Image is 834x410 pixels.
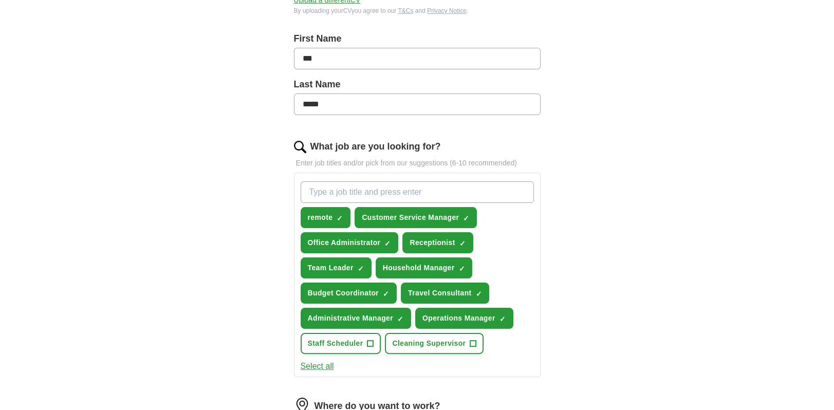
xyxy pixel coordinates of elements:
[308,212,333,223] span: remote
[410,237,455,248] span: Receptionist
[499,315,506,323] span: ✓
[301,360,334,372] button: Select all
[398,7,413,14] a: T&Cs
[383,263,455,273] span: Household Manager
[358,265,364,273] span: ✓
[301,283,397,304] button: Budget Coordinator✓
[301,181,534,203] input: Type a job title and press enter
[308,263,354,273] span: Team Leader
[459,239,466,248] span: ✓
[415,308,513,329] button: Operations Manager✓
[402,232,473,253] button: Receptionist✓
[301,232,399,253] button: Office Administrator✓
[392,338,466,349] span: Cleaning Supervisor
[355,207,477,228] button: Customer Service Manager✓
[427,7,467,14] a: Privacy Notice
[294,32,541,46] label: First Name
[376,257,473,278] button: Household Manager✓
[337,214,343,222] span: ✓
[294,141,306,153] img: search.png
[384,239,391,248] span: ✓
[408,288,471,299] span: Travel Consultant
[301,207,351,228] button: remote✓
[385,333,484,354] button: Cleaning Supervisor
[308,338,363,349] span: Staff Scheduler
[301,257,372,278] button: Team Leader✓
[301,308,411,329] button: Administrative Manager✓
[308,288,379,299] span: Budget Coordinator
[362,212,459,223] span: Customer Service Manager
[310,140,441,154] label: What job are you looking for?
[294,158,541,169] p: Enter job titles and/or pick from our suggestions (6-10 recommended)
[383,290,389,298] span: ✓
[308,237,381,248] span: Office Administrator
[301,333,381,354] button: Staff Scheduler
[294,6,541,15] div: By uploading your CV you agree to our and .
[397,315,403,323] span: ✓
[458,265,465,273] span: ✓
[294,78,541,91] label: Last Name
[475,290,481,298] span: ✓
[308,313,393,324] span: Administrative Manager
[401,283,489,304] button: Travel Consultant✓
[463,214,469,222] span: ✓
[422,313,495,324] span: Operations Manager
